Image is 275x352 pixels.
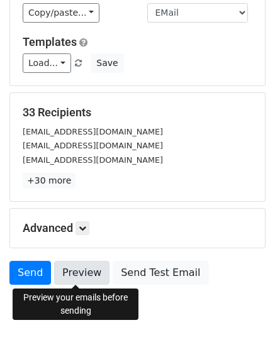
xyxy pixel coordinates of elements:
[9,261,51,285] a: Send
[23,155,163,165] small: [EMAIL_ADDRESS][DOMAIN_NAME]
[54,261,109,285] a: Preview
[23,173,76,189] a: +30 more
[212,292,275,352] iframe: Chat Widget
[23,35,77,48] a: Templates
[113,261,208,285] a: Send Test Email
[23,53,71,73] a: Load...
[13,289,138,320] div: Preview your emails before sending
[23,106,252,119] h5: 33 Recipients
[23,3,99,23] a: Copy/paste...
[23,127,163,136] small: [EMAIL_ADDRESS][DOMAIN_NAME]
[91,53,123,73] button: Save
[23,221,252,235] h5: Advanced
[23,141,163,150] small: [EMAIL_ADDRESS][DOMAIN_NAME]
